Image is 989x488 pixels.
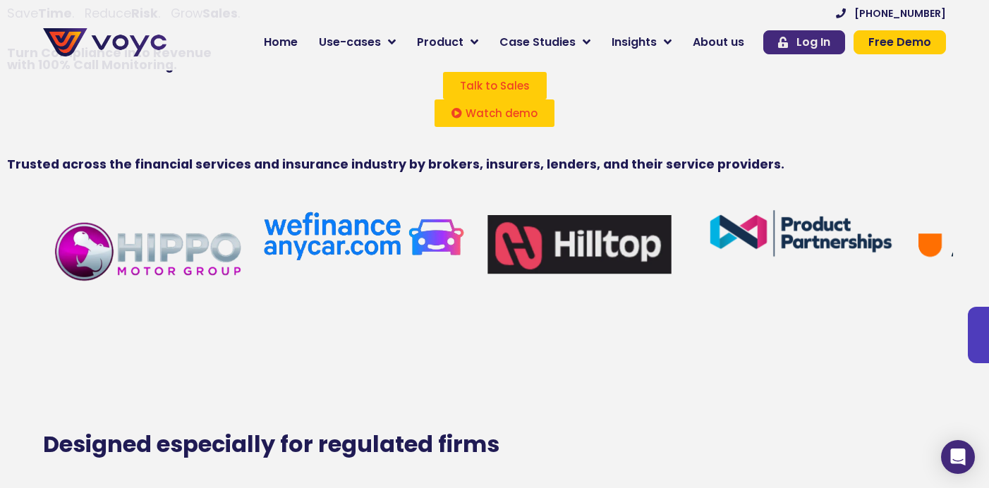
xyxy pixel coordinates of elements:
[308,28,406,56] a: Use-cases
[443,72,547,99] a: Talk to Sales
[7,156,784,173] b: Trusted across the financial services and insurance industry by brokers, insurers, lenders, and t...
[43,205,248,298] img: Hippo
[868,37,931,48] span: Free Demo
[499,34,576,51] span: Case Studies
[417,34,463,51] span: Product
[480,205,685,289] img: hilltopnew
[699,205,904,262] img: Customer Logo (2)
[682,28,755,56] a: About us
[435,99,554,127] a: Watch demo
[466,108,538,118] span: Watch demo
[763,30,845,54] a: Log In
[262,205,466,267] img: we finance cars logo
[253,28,308,56] a: Home
[836,8,946,18] a: [PHONE_NUMBER]
[854,8,946,18] span: [PHONE_NUMBER]
[941,440,975,474] div: Open Intercom Messenger
[612,34,657,51] span: Insights
[601,28,682,56] a: Insights
[319,34,381,51] span: Use-cases
[406,28,489,56] a: Product
[796,37,830,48] span: Log In
[460,80,530,91] span: Talk to Sales
[43,431,946,458] h2: Designed especially for regulated firms
[264,34,298,51] span: Home
[693,34,744,51] span: About us
[854,30,946,54] a: Free Demo
[489,28,601,56] a: Case Studies
[43,28,166,56] img: voyc-full-logo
